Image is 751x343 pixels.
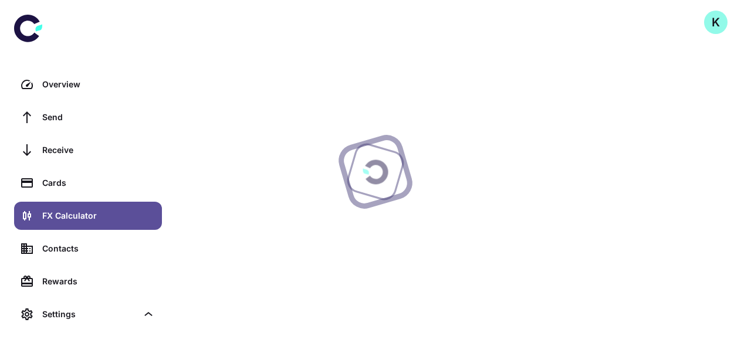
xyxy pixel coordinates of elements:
div: Cards [42,176,155,189]
div: Settings [42,308,137,321]
div: Receive [42,144,155,157]
div: Settings [14,300,162,328]
div: FX Calculator [42,209,155,222]
button: K [704,11,728,34]
a: Receive [14,136,162,164]
a: Rewards [14,267,162,296]
div: Rewards [42,275,155,288]
a: FX Calculator [14,202,162,230]
a: Contacts [14,235,162,263]
a: Send [14,103,162,131]
a: Overview [14,70,162,99]
div: Overview [42,78,155,91]
div: Send [42,111,155,124]
a: Cards [14,169,162,197]
div: Contacts [42,242,155,255]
